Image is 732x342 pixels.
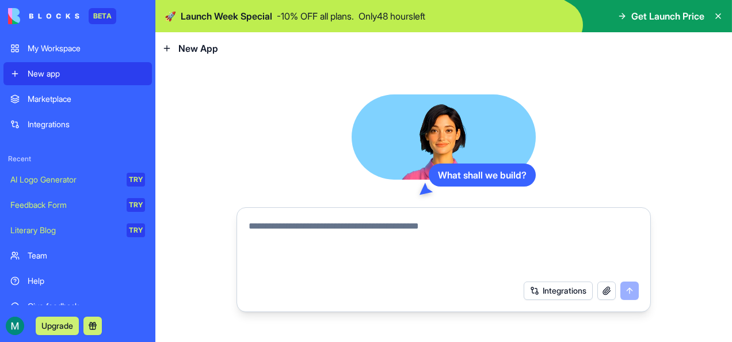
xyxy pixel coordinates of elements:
[28,301,145,312] div: Give feedback
[3,88,152,111] a: Marketplace
[3,269,152,292] a: Help
[28,119,145,130] div: Integrations
[28,43,145,54] div: My Workspace
[524,282,593,300] button: Integrations
[3,168,152,191] a: AI Logo GeneratorTRY
[89,8,116,24] div: BETA
[165,9,176,23] span: 🚀
[3,154,152,164] span: Recent
[429,164,536,187] div: What shall we build?
[3,193,152,216] a: Feedback FormTRY
[3,113,152,136] a: Integrations
[127,198,145,212] div: TRY
[8,8,79,24] img: logo
[631,9,704,23] span: Get Launch Price
[10,199,119,211] div: Feedback Form
[3,219,152,242] a: Literary BlogTRY
[28,68,145,79] div: New app
[3,37,152,60] a: My Workspace
[36,317,79,335] button: Upgrade
[28,93,145,105] div: Marketplace
[277,9,354,23] p: - 10 % OFF all plans.
[10,225,119,236] div: Literary Blog
[359,9,425,23] p: Only 48 hours left
[3,295,152,318] a: Give feedback
[178,41,218,55] span: New App
[127,223,145,237] div: TRY
[36,320,79,331] a: Upgrade
[6,317,24,335] img: ACg8ocIvW0fXs7mMJlNU8yDj_64Qrf0T3sa-ZIyO8Um8WyMBJ4Ljbw=s96-c
[8,8,116,24] a: BETA
[127,173,145,187] div: TRY
[3,62,152,85] a: New app
[10,174,119,185] div: AI Logo Generator
[181,9,272,23] span: Launch Week Special
[3,244,152,267] a: Team
[28,250,145,261] div: Team
[28,275,145,287] div: Help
